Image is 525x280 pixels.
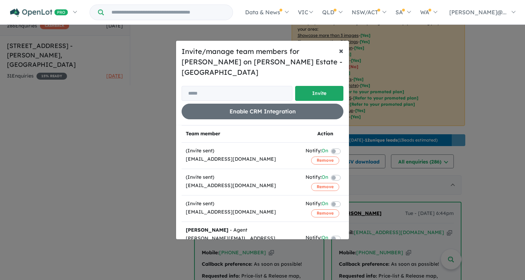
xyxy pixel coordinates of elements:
span: On [322,200,328,209]
strong: [PERSON_NAME] [186,227,228,233]
span: [PERSON_NAME]@... [449,9,507,16]
div: (Invite sent) [186,173,297,182]
button: Remove [311,157,339,164]
span: On [322,234,328,243]
div: Notify: [306,200,328,209]
input: Try estate name, suburb, builder or developer [105,5,231,20]
button: Remove [311,209,339,217]
div: [PERSON_NAME][EMAIL_ADDRESS][DOMAIN_NAME] [186,234,297,251]
h5: Invite/manage team members for [PERSON_NAME] on [PERSON_NAME] Estate - [GEOGRAPHIC_DATA] [182,46,343,78]
div: Notify: [306,234,328,243]
th: Action [301,126,349,143]
button: Invite [295,86,343,101]
th: Team member [182,126,301,143]
div: [EMAIL_ADDRESS][DOMAIN_NAME] [186,182,297,190]
button: Remove [311,183,339,191]
div: Notify: [306,173,328,183]
img: Openlot PRO Logo White [10,8,68,17]
div: (Invite sent) [186,147,297,155]
span: On [322,147,328,156]
div: Notify: [306,147,328,156]
div: [EMAIL_ADDRESS][DOMAIN_NAME] [186,208,297,216]
span: On [322,173,328,183]
div: [EMAIL_ADDRESS][DOMAIN_NAME] [186,155,297,163]
div: (Invite sent) [186,200,297,208]
div: - Agent [186,226,297,234]
button: Enable CRM Integration [182,104,343,119]
span: × [339,45,343,56]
